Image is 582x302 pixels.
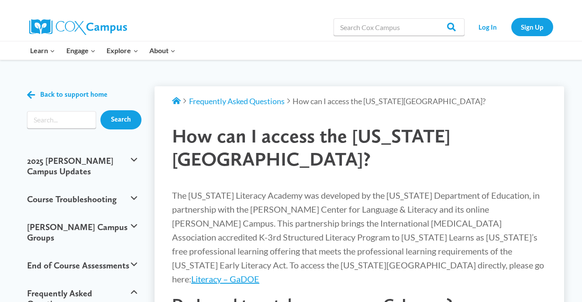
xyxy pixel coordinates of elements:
[149,45,176,56] span: About
[66,45,96,56] span: Engage
[100,110,141,129] input: Search
[27,88,107,101] a: Back to support home
[23,185,142,213] button: Course Troubleshooting
[25,41,181,60] nav: Primary Navigation
[29,19,127,35] img: Cox Campus
[191,274,259,284] a: Literacy – GaDOE
[172,96,181,106] a: Support Home
[511,18,553,36] a: Sign Up
[334,18,465,36] input: Search Cox Campus
[23,147,142,185] button: 2025 [PERSON_NAME] Campus Updates
[172,124,451,170] span: How can I access the [US_STATE][GEOGRAPHIC_DATA]?
[30,45,55,56] span: Learn
[172,188,547,286] p: The [US_STATE] Literacy Academy was developed by the [US_STATE] Department of Education, in partn...
[40,91,107,99] span: Back to support home
[23,213,142,251] button: [PERSON_NAME] Campus Groups
[107,45,138,56] span: Explore
[27,111,96,129] input: Search input
[27,111,96,129] form: Search form
[469,18,553,36] nav: Secondary Navigation
[469,18,507,36] a: Log In
[293,96,486,106] span: How can I access the [US_STATE][GEOGRAPHIC_DATA]?
[23,251,142,279] button: End of Course Assessments
[189,96,285,106] a: Frequently Asked Questions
